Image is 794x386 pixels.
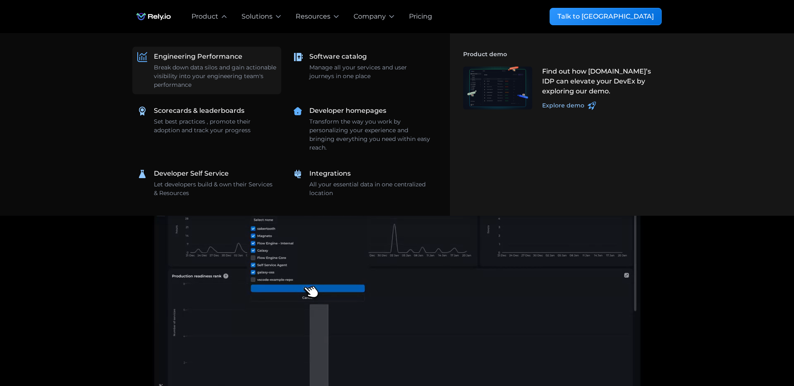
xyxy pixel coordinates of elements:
[132,101,281,140] a: Scorecards & leaderboardsSet best practices , promote their adoption and track your progress
[154,106,244,116] div: Scorecards & leaderboards
[463,47,662,62] h4: Product demo
[132,8,175,25] img: Rely.io logo
[309,106,386,116] div: Developer homepages
[191,12,218,21] div: Product
[296,12,330,21] div: Resources
[309,169,351,179] div: Integrations
[154,117,276,135] div: Set best practices , promote their adoption and track your progress
[132,8,175,25] a: home
[557,12,654,21] div: Talk to [GEOGRAPHIC_DATA]
[132,164,281,203] a: Developer Self ServiceLet developers build & own their Services & Resources
[288,101,437,157] a: Developer homepagesTransform the way you work by personalizing your experience and bringing every...
[154,180,276,198] div: Let developers build & own their Services & Resources
[409,12,432,21] a: Pricing
[542,101,584,110] div: Explore demo
[458,62,662,115] a: Find out how [DOMAIN_NAME]’s IDP can elevate your DevEx by exploring our demo.Explore demo
[288,47,437,86] a: Software catalogManage all your services and user journeys in one place
[739,331,782,374] iframe: Chatbot
[154,63,276,89] div: Break down data silos and gain actionable visibility into your engineering team's performance
[132,47,281,94] a: Engineering PerformanceBreak down data silos and gain actionable visibility into your engineering...
[550,8,662,25] a: Talk to [GEOGRAPHIC_DATA]
[309,63,432,81] div: Manage all your services and user journeys in one place
[288,164,437,203] a: IntegrationsAll your essential data in one centralized location
[354,12,386,21] div: Company
[309,52,367,62] div: Software catalog
[309,180,432,198] div: All your essential data in one centralized location
[154,169,229,179] div: Developer Self Service
[242,12,273,21] div: Solutions
[309,117,432,152] div: Transform the way you work by personalizing your experience and bringing everything you need with...
[542,67,657,96] div: Find out how [DOMAIN_NAME]’s IDP can elevate your DevEx by exploring our demo.
[154,52,242,62] div: Engineering Performance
